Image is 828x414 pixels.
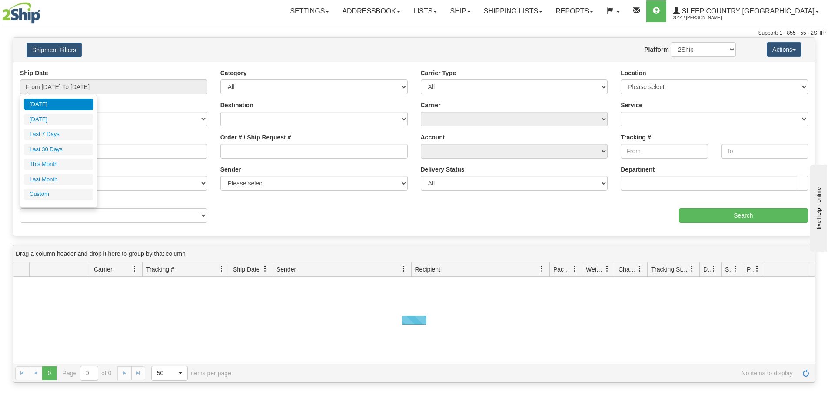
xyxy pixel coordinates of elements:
label: Platform [644,45,669,54]
span: 2044 / [PERSON_NAME] [673,13,738,22]
span: Delivery Status [703,265,711,274]
button: Actions [767,42,801,57]
a: Tracking # filter column settings [214,262,229,276]
span: Ship Date [233,265,259,274]
li: This Month [24,159,93,170]
span: Tracking Status [651,265,689,274]
a: Sender filter column settings [396,262,411,276]
a: Refresh [799,366,813,380]
span: Charge [619,265,637,274]
a: Sleep Country [GEOGRAPHIC_DATA] 2044 / [PERSON_NAME] [666,0,825,22]
button: Shipment Filters [27,43,82,57]
a: Charge filter column settings [632,262,647,276]
a: Packages filter column settings [567,262,582,276]
span: Sleep Country [GEOGRAPHIC_DATA] [680,7,815,15]
li: Custom [24,189,93,200]
span: Page sizes drop down [151,366,188,381]
span: items per page [151,366,231,381]
span: Tracking # [146,265,174,274]
input: From [621,144,708,159]
label: Carrier [421,101,441,109]
a: Shipment Issues filter column settings [728,262,743,276]
span: Page 0 [42,366,56,380]
a: Reports [549,0,600,22]
li: Last 30 Days [24,144,93,156]
label: Category [220,69,247,77]
a: Delivery Status filter column settings [706,262,721,276]
input: Search [679,208,808,223]
a: Weight filter column settings [600,262,615,276]
span: 50 [157,369,168,378]
a: Recipient filter column settings [535,262,549,276]
label: Destination [220,101,253,109]
iframe: chat widget [808,162,827,251]
label: Carrier Type [421,69,456,77]
label: Ship Date [20,69,48,77]
label: Tracking # [621,133,651,142]
a: Carrier filter column settings [127,262,142,276]
span: Sender [276,265,296,274]
span: Weight [586,265,604,274]
label: Service [621,101,642,109]
label: Order # / Ship Request # [220,133,291,142]
img: logo2044.jpg [2,2,40,24]
span: Shipment Issues [725,265,732,274]
div: grid grouping header [13,245,815,262]
span: Carrier [94,265,113,274]
div: live help - online [7,7,80,14]
span: select [173,366,187,380]
span: Packages [553,265,572,274]
a: Pickup Status filter column settings [750,262,765,276]
span: Page of 0 [63,366,112,381]
a: Ship Date filter column settings [258,262,273,276]
a: Ship [443,0,477,22]
label: Department [621,165,655,174]
li: Last 7 Days [24,129,93,140]
label: Account [421,133,445,142]
label: Sender [220,165,241,174]
li: Last Month [24,174,93,185]
li: [DATE] [24,114,93,126]
a: Lists [407,0,443,22]
a: Shipping lists [477,0,549,22]
div: Support: 1 - 855 - 55 - 2SHIP [2,30,826,37]
a: Addressbook [336,0,407,22]
input: To [721,144,808,159]
li: [DATE] [24,99,93,110]
label: Location [621,69,646,77]
span: No items to display [243,370,793,377]
a: Tracking Status filter column settings [685,262,699,276]
a: Settings [283,0,336,22]
span: Pickup Status [747,265,754,274]
label: Delivery Status [421,165,465,174]
span: Recipient [415,265,440,274]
